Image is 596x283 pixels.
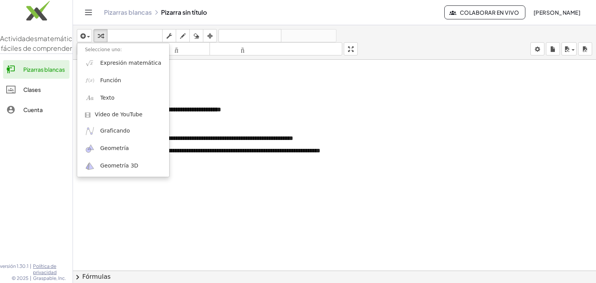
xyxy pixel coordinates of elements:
[85,93,95,103] img: Aa.png
[85,161,95,171] img: ggb-3d.svg
[100,77,121,83] font: Función
[33,263,57,275] font: Política de privacidad
[85,47,122,52] font: Seleccione uno:
[218,29,281,42] button: deshacer
[281,29,336,42] button: rehacer
[85,144,95,154] img: ggb-geometry.svg
[77,107,169,123] a: Vídeo de YouTube
[82,273,111,280] font: Fórmulas
[30,275,31,281] font: |
[100,162,138,169] font: Geometría 3D
[85,126,95,136] img: ggb-graphing.svg
[3,80,69,99] a: Clases
[95,111,142,117] font: Vídeo de YouTube
[444,5,525,19] button: Colaborar en vivo
[534,9,580,16] font: [PERSON_NAME]
[3,100,69,119] a: Cuenta
[23,66,65,73] font: Pizarras blancas
[73,271,596,283] button: chevron_rightFórmulas
[77,72,169,89] a: Función
[1,34,80,53] font: matemáticas fáciles de comprender
[23,106,43,113] font: Cuenta
[104,8,152,16] font: Pizarras blancas
[283,32,334,40] font: rehacer
[77,140,169,157] a: Geometría
[77,42,210,55] button: tamaño_del_formato
[33,263,73,275] a: Política de privacidad
[107,29,163,42] button: teclado
[23,86,41,93] font: Clases
[85,58,95,68] img: sqrt_x.png
[210,42,343,55] button: tamaño_del_formato
[460,9,519,16] font: Colaborar en vivo
[220,32,279,40] font: deshacer
[85,76,95,85] img: f_x.png
[109,32,161,40] font: teclado
[100,60,161,66] font: Expresión matemática
[211,45,341,53] font: tamaño_del_formato
[77,54,169,72] a: Expresión matemática
[33,275,66,281] font: Graspable, Inc.
[73,273,82,282] span: chevron_right
[77,89,169,107] a: Texto
[77,122,169,140] a: Graficando
[3,60,69,79] a: Pizarras blancas
[82,6,95,19] button: Cambiar navegación
[30,263,31,269] font: |
[100,128,130,134] font: Graficando
[104,9,152,16] a: Pizarras blancas
[77,157,169,175] a: Geometría 3D
[12,275,28,281] font: © 2025
[100,95,114,101] font: Texto
[527,5,587,19] button: [PERSON_NAME]
[100,145,129,151] font: Geometría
